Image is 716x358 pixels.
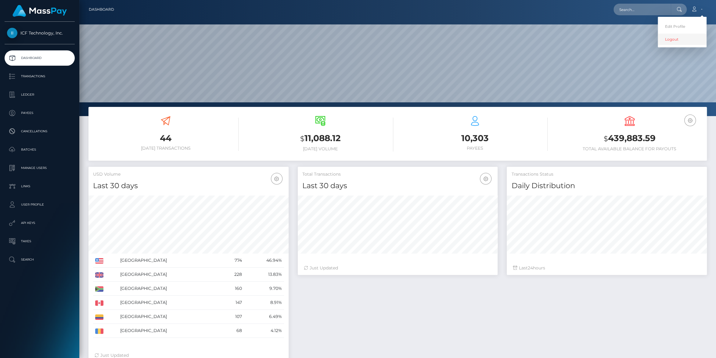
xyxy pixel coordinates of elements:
a: Payees [5,105,75,121]
p: Dashboard [7,53,72,63]
span: ICF Technology, Inc. [5,30,75,36]
img: ICF Technology, Inc. [7,28,17,38]
td: [GEOGRAPHIC_DATA] [118,310,220,324]
a: Dashboard [89,3,114,16]
img: GB.png [95,272,103,278]
a: Dashboard [5,50,75,66]
a: Logout [658,34,707,45]
p: Manage Users [7,163,72,173]
p: Payees [7,108,72,118]
img: CA.png [95,300,103,306]
img: CO.png [95,314,103,320]
a: Transactions [5,69,75,84]
h4: Last 30 days [302,181,493,191]
a: User Profile [5,197,75,212]
a: Ledger [5,87,75,102]
a: Taxes [5,234,75,249]
td: 774 [220,254,244,268]
p: User Profile [7,200,72,209]
h6: [DATE] Transactions [93,146,239,151]
div: Last hours [513,265,701,271]
h3: 10,303 [402,132,548,144]
td: [GEOGRAPHIC_DATA] [118,268,220,282]
a: Cancellations [5,124,75,139]
td: [GEOGRAPHIC_DATA] [118,254,220,268]
h6: [DATE] Volume [248,146,393,152]
a: Manage Users [5,160,75,176]
h4: Last 30 days [93,181,284,191]
p: Batches [7,145,72,154]
td: 68 [220,324,244,338]
p: Search [7,255,72,264]
h3: 11,088.12 [248,132,393,145]
h5: USD Volume [93,171,284,177]
img: MassPay Logo [13,5,67,17]
h3: 439,883.59 [557,132,702,145]
small: $ [604,134,608,143]
td: [GEOGRAPHIC_DATA] [118,324,220,338]
h5: Transactions Status [511,171,702,177]
td: 160 [220,282,244,296]
td: 4.12% [244,324,284,338]
td: [GEOGRAPHIC_DATA] [118,282,220,296]
p: Taxes [7,237,72,246]
p: Transactions [7,72,72,81]
input: Search... [613,4,671,15]
img: RO.png [95,328,103,334]
h5: Total Transactions [302,171,493,177]
td: 9.70% [244,282,284,296]
td: 46.94% [244,254,284,268]
a: Edit Profile [658,21,707,32]
td: [GEOGRAPHIC_DATA] [118,296,220,310]
h6: Payees [402,146,548,151]
td: 147 [220,296,244,310]
img: ZA.png [95,286,103,292]
p: Links [7,182,72,191]
td: 13.83% [244,268,284,282]
td: 6.49% [244,310,284,324]
p: Ledger [7,90,72,99]
span: 24 [527,265,533,271]
a: Links [5,179,75,194]
h6: Total Available Balance for Payouts [557,146,702,152]
p: API Keys [7,218,72,228]
img: US.png [95,258,103,264]
td: 8.91% [244,296,284,310]
h4: Daily Distribution [511,181,702,191]
td: 228 [220,268,244,282]
a: API Keys [5,215,75,231]
a: Batches [5,142,75,157]
td: 107 [220,310,244,324]
h3: 44 [93,132,239,144]
small: $ [300,134,304,143]
p: Cancellations [7,127,72,136]
div: Just Updated [304,265,492,271]
a: Search [5,252,75,267]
